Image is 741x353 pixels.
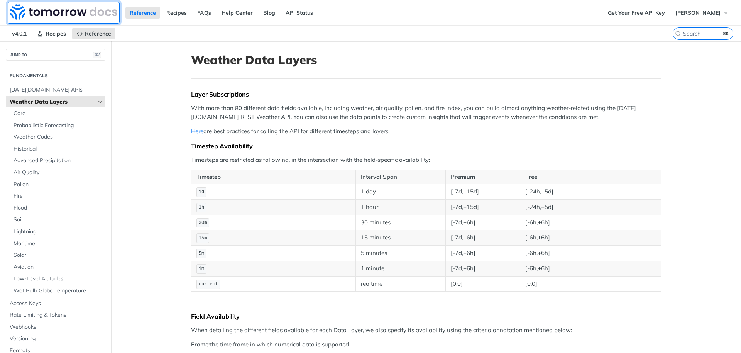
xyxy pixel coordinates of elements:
p: Timesteps are restricted as following, in the intersection with the field-specific availability: [191,156,661,165]
img: Tomorrow.io Weather API Docs [10,4,117,20]
td: [-6h,+6h] [520,215,661,230]
a: Access Keys [6,298,105,309]
td: [-6h,+6h] [520,246,661,261]
svg: Search [675,31,681,37]
span: Solar [14,251,103,259]
span: Flood [14,204,103,212]
a: Soil [10,214,105,226]
td: [-7d,+6h] [446,261,520,276]
a: FAQs [193,7,215,19]
span: v4.0.1 [8,28,31,39]
a: Blog [259,7,279,19]
span: [DATE][DOMAIN_NAME] APIs [10,86,103,94]
div: Layer Subscriptions [191,90,661,98]
td: 30 minutes [355,215,445,230]
span: Advanced Precipitation [14,157,103,165]
span: current [199,282,218,287]
td: [-7d,+6h] [446,230,520,246]
td: [0,0] [446,276,520,292]
a: Reference [125,7,160,19]
a: Historical [10,143,105,155]
span: Maritime [14,240,103,248]
span: Reference [85,30,111,37]
kbd: ⌘K [721,30,731,37]
a: Reference [72,28,115,39]
span: [PERSON_NAME] [675,9,721,16]
span: 15m [199,236,207,241]
a: Maritime [10,238,105,249]
td: 15 minutes [355,230,445,246]
span: Fire [14,192,103,200]
a: Wet Bulb Globe Temperature [10,285,105,297]
span: Access Keys [10,300,103,307]
a: Solar [10,249,105,261]
a: Recipes [33,28,70,39]
a: Air Quality [10,167,105,178]
p: are best practices for calling the API for different timesteps and layers. [191,127,661,136]
td: [-7d,+6h] [446,215,520,230]
td: realtime [355,276,445,292]
span: Weather Codes [14,133,103,141]
button: [PERSON_NAME] [671,7,733,19]
span: ⌘/ [93,52,101,58]
button: Hide subpages for Weather Data Layers [97,99,103,105]
a: Flood [10,202,105,214]
span: Air Quality [14,169,103,176]
span: Historical [14,145,103,153]
a: Recipes [162,7,191,19]
a: Rate Limiting & Tokens [6,309,105,321]
td: [0,0] [520,276,661,292]
strong: Frame: [191,341,210,348]
td: 1 minute [355,261,445,276]
span: Wet Bulb Globe Temperature [14,287,103,295]
p: When detailing the different fields available for each Data Layer, we also specify its availabili... [191,326,661,335]
a: Here [191,127,203,135]
h1: Weather Data Layers [191,53,661,67]
span: 1d [199,189,204,195]
td: [-24h,+5d] [520,199,661,215]
a: Low-Level Altitudes [10,273,105,285]
td: [-7d,+15d] [446,184,520,199]
a: Get Your Free API Key [604,7,669,19]
a: API Status [281,7,317,19]
td: 1 day [355,184,445,199]
a: Help Center [217,7,257,19]
td: [-7d,+6h] [446,246,520,261]
span: 30m [199,220,207,226]
a: Weather Data LayersHide subpages for Weather Data Layers [6,96,105,108]
a: Webhooks [6,321,105,333]
td: [-7d,+15d] [446,199,520,215]
a: Weather Codes [10,131,105,143]
span: Versioning [10,335,103,343]
button: JUMP TO⌘/ [6,49,105,61]
span: Core [14,110,103,117]
div: Timestep Availability [191,142,661,150]
td: [-6h,+6h] [520,261,661,276]
td: 5 minutes [355,246,445,261]
span: 1h [199,205,204,210]
a: Core [10,108,105,119]
span: Webhooks [10,323,103,331]
span: Aviation [14,263,103,271]
span: 1m [199,266,204,272]
th: Free [520,170,661,184]
span: Pollen [14,181,103,188]
a: Aviation [10,261,105,273]
th: Timestep [191,170,356,184]
span: 5m [199,251,204,256]
a: Advanced Precipitation [10,155,105,166]
td: [-6h,+6h] [520,230,661,246]
a: Probabilistic Forecasting [10,120,105,131]
div: Field Availability [191,312,661,320]
span: Low-Level Altitudes [14,275,103,283]
a: Lightning [10,226,105,238]
td: [-24h,+5d] [520,184,661,199]
h2: Fundamentals [6,72,105,79]
span: Probabilistic Forecasting [14,122,103,129]
th: Premium [446,170,520,184]
span: Rate Limiting & Tokens [10,311,103,319]
span: Recipes [46,30,66,37]
a: Versioning [6,333,105,345]
a: [DATE][DOMAIN_NAME] APIs [6,84,105,96]
span: Soil [14,216,103,224]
